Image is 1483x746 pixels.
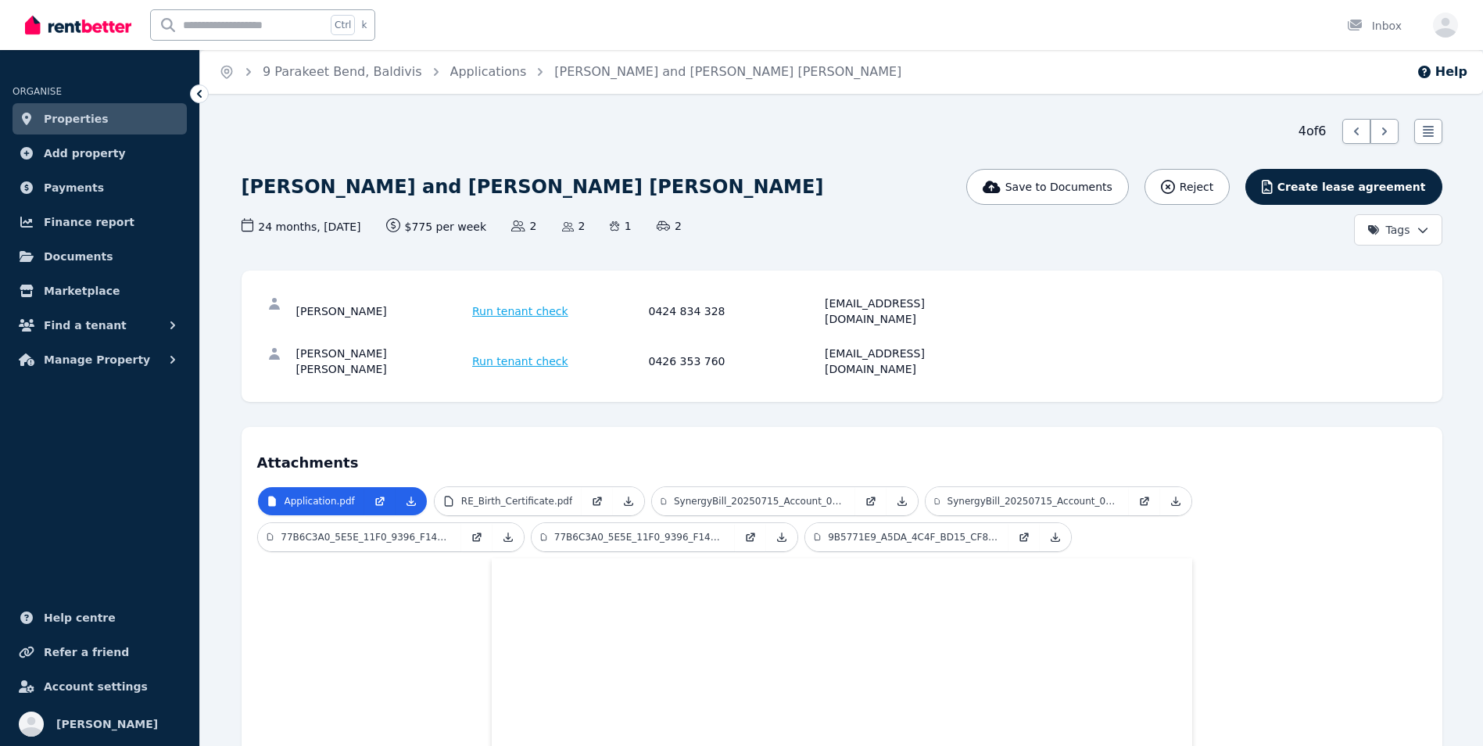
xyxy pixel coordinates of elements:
[825,346,997,377] div: [EMAIL_ADDRESS][DOMAIN_NAME]
[386,218,487,235] span: $775 per week
[281,531,451,543] p: 77B6C3A0_5E5E_11F0_9396_F14A6D1C741B.pdf
[13,138,187,169] a: Add property
[44,247,113,266] span: Documents
[1347,18,1402,34] div: Inbox
[1144,169,1230,205] button: Reject
[1277,179,1426,195] span: Create lease agreement
[44,213,134,231] span: Finance report
[242,218,361,235] span: 24 months , [DATE]
[828,531,998,543] p: 9B5771E9_A5DA_4C4F_BD15_CF80F9A4B4D0.pdf
[44,350,150,369] span: Manage Property
[258,523,461,551] a: 77B6C3A0_5E5E_11F0_9396_F14A6D1C741B.pdf
[674,495,846,507] p: SynergyBill_20250715_Account_000441463700_029603.pdf
[966,169,1129,205] button: Save to Documents
[13,671,187,702] a: Account settings
[13,275,187,307] a: Marketplace
[44,677,148,696] span: Account settings
[13,241,187,272] a: Documents
[361,19,367,31] span: k
[1040,523,1071,551] a: Download Attachment
[613,487,644,515] a: Download Attachment
[263,64,422,79] a: 9 Parakeet Bend, Baldivis
[44,316,127,335] span: Find a tenant
[13,310,187,341] button: Find a tenant
[1129,487,1160,515] a: Open in new Tab
[296,296,468,327] div: [PERSON_NAME]
[735,523,766,551] a: Open in new Tab
[461,495,572,507] p: RE_Birth_Certificate.pdf
[887,487,918,515] a: Download Attachment
[610,218,631,234] span: 1
[947,495,1120,507] p: SynergyBill_20250715_Account_000441463700_029603_1.pdf
[652,487,855,515] a: SynergyBill_20250715_Account_000441463700_029603.pdf
[1430,693,1467,730] iframe: Intercom live chat
[805,523,1008,551] a: 9B5771E9_A5DA_4C4F_BD15_CF80F9A4B4D0.pdf
[242,174,824,199] h1: [PERSON_NAME] and [PERSON_NAME] [PERSON_NAME]
[649,296,821,327] div: 0424 834 328
[44,282,120,300] span: Marketplace
[493,523,524,551] a: Download Attachment
[44,608,116,627] span: Help centre
[532,523,735,551] a: 77B6C3A0_5E5E_11F0_9396_F14A6D1C741B_1.pdf
[1354,214,1442,246] button: Tags
[396,487,427,515] a: Download Attachment
[257,443,1427,474] h4: Attachments
[1180,179,1213,195] span: Reject
[554,531,725,543] p: 77B6C3A0_5E5E_11F0_9396_F14A6D1C741B_1.pdf
[285,495,355,507] p: Application.pdf
[1005,179,1112,195] span: Save to Documents
[582,487,613,515] a: Open in new Tab
[657,218,682,234] span: 2
[766,523,797,551] a: Download Attachment
[13,344,187,375] button: Manage Property
[13,103,187,134] a: Properties
[331,15,355,35] span: Ctrl
[461,523,493,551] a: Open in new Tab
[1245,169,1442,205] button: Create lease agreement
[554,64,901,79] a: [PERSON_NAME] and [PERSON_NAME] [PERSON_NAME]
[855,487,887,515] a: Open in new Tab
[511,218,536,234] span: 2
[13,602,187,633] a: Help centre
[56,715,158,733] span: [PERSON_NAME]
[472,303,568,319] span: Run tenant check
[44,109,109,128] span: Properties
[25,13,131,37] img: RentBetter
[200,50,920,94] nav: Breadcrumb
[472,353,568,369] span: Run tenant check
[44,178,104,197] span: Payments
[1417,63,1467,81] button: Help
[1367,222,1410,238] span: Tags
[44,643,129,662] span: Refer a friend
[13,206,187,238] a: Finance report
[562,218,586,234] span: 2
[13,637,187,668] a: Refer a friend
[1299,122,1327,141] span: 4 of 6
[926,487,1129,515] a: SynergyBill_20250715_Account_000441463700_029603_1.pdf
[649,346,821,377] div: 0426 353 760
[13,172,187,203] a: Payments
[13,86,62,97] span: ORGANISE
[296,346,468,377] div: [PERSON_NAME] [PERSON_NAME]
[364,487,396,515] a: Open in new Tab
[1008,523,1040,551] a: Open in new Tab
[450,64,527,79] a: Applications
[258,487,364,515] a: Application.pdf
[825,296,997,327] div: [EMAIL_ADDRESS][DOMAIN_NAME]
[44,144,126,163] span: Add property
[1160,487,1191,515] a: Download Attachment
[435,487,582,515] a: RE_Birth_Certificate.pdf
